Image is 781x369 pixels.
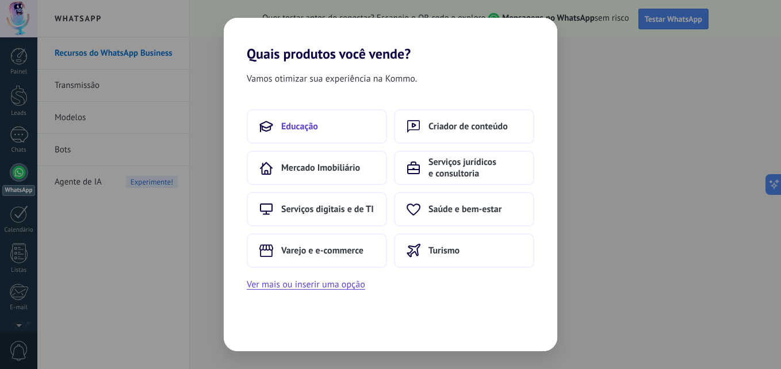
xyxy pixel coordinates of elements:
[281,121,318,132] span: Educação
[281,245,363,256] span: Varejo e e-commerce
[247,151,387,185] button: Mercado Imobiliário
[247,71,417,86] span: Vamos otimizar sua experiência na Kommo.
[428,156,522,179] span: Serviços jurídicos e consultoria
[428,121,508,132] span: Criador de conteúdo
[281,203,374,215] span: Serviços digitais e de TI
[394,151,534,185] button: Serviços jurídicos e consultoria
[247,277,365,292] button: Ver mais ou inserir uma opção
[428,245,460,256] span: Turismo
[428,203,501,215] span: Saúde e bem-estar
[247,192,387,226] button: Serviços digitais e de TI
[281,162,360,174] span: Mercado Imobiliário
[394,192,534,226] button: Saúde e bem-estar
[394,109,534,144] button: Criador de conteúdo
[247,233,387,268] button: Varejo e e-commerce
[247,109,387,144] button: Educação
[224,18,557,62] h2: Quais produtos você vende?
[394,233,534,268] button: Turismo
